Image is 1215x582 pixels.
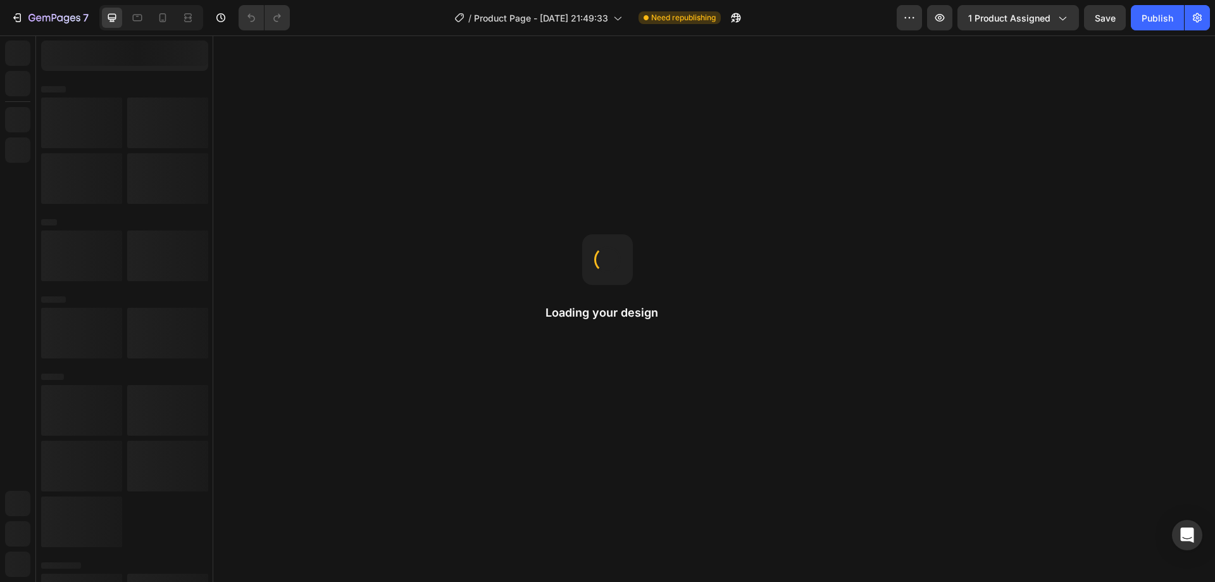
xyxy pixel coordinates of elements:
span: Need republishing [651,12,716,23]
button: Publish [1131,5,1184,30]
button: 1 product assigned [957,5,1079,30]
div: Publish [1142,11,1173,25]
div: Open Intercom Messenger [1172,520,1202,550]
button: Save [1084,5,1126,30]
button: 7 [5,5,94,30]
span: / [468,11,471,25]
span: 1 product assigned [968,11,1050,25]
h2: Loading your design [545,305,670,320]
span: Product Page - [DATE] 21:49:33 [474,11,608,25]
span: Save [1095,13,1116,23]
p: 7 [83,10,89,25]
div: Undo/Redo [239,5,290,30]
